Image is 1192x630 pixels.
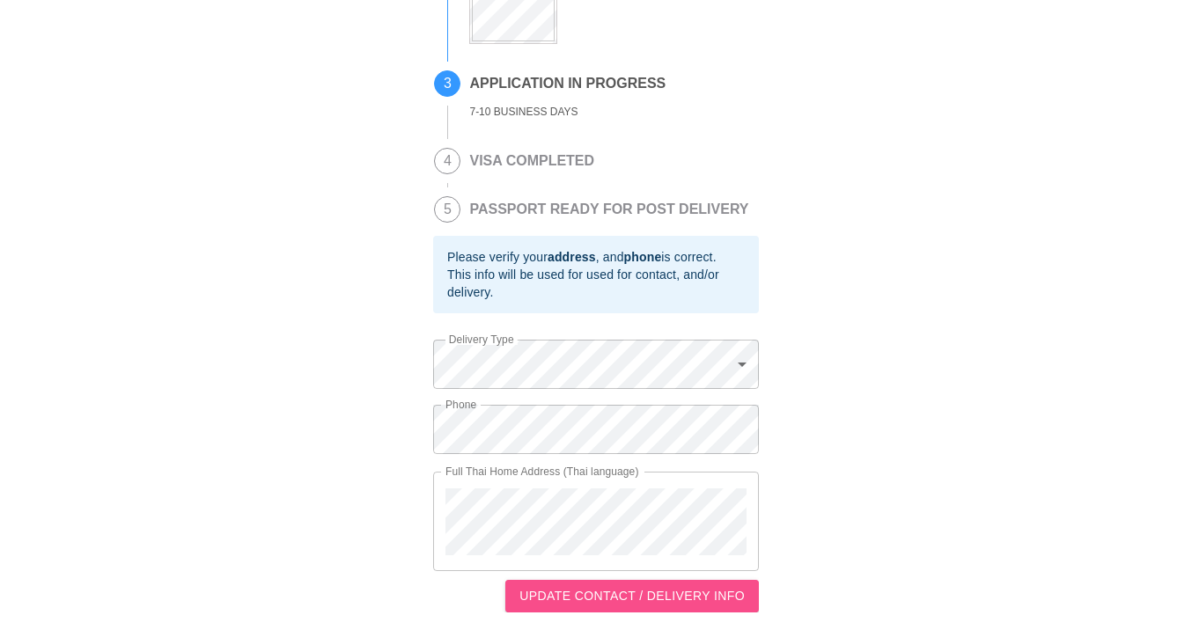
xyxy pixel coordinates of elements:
[447,266,745,301] div: This info will be used for used for contact, and/or delivery.
[469,201,748,217] h2: PASSPORT READY FOR POST DELIVERY
[624,250,662,264] b: phone
[435,197,460,222] span: 5
[548,250,596,264] b: address
[435,71,460,96] span: 3
[447,248,745,266] div: Please verify your , and is correct.
[469,153,594,169] h2: VISA COMPLETED
[505,580,759,612] button: UPDATE CONTACT / DELIVERY INFO
[469,76,666,92] h2: APPLICATION IN PROGRESS
[519,585,745,607] span: UPDATE CONTACT / DELIVERY INFO
[469,102,666,122] div: 7-10 BUSINESS DAYS
[435,149,460,173] span: 4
